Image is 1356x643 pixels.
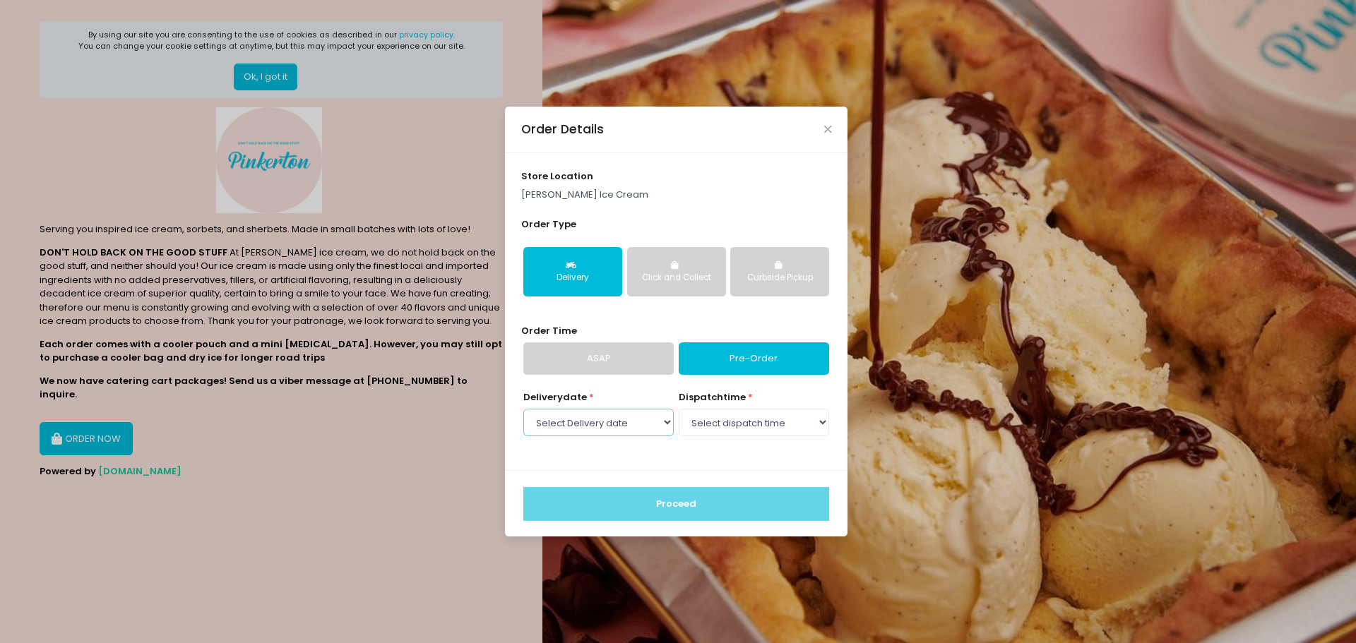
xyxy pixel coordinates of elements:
[521,120,604,138] div: Order Details
[679,390,746,404] span: dispatch time
[627,247,726,296] button: Click and Collect
[533,272,612,284] div: Delivery
[521,217,576,231] span: Order Type
[523,390,587,404] span: Delivery date
[523,247,622,296] button: Delivery
[679,342,829,375] a: Pre-Order
[523,487,829,521] button: Proceed
[521,188,832,202] p: [PERSON_NAME] Ice Cream
[523,342,674,375] a: ASAP
[521,324,577,337] span: Order Time
[824,126,831,133] button: Close
[740,272,819,284] div: Curbside Pickup
[730,247,829,296] button: Curbside Pickup
[521,169,593,183] span: store location
[637,272,716,284] div: Click and Collect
